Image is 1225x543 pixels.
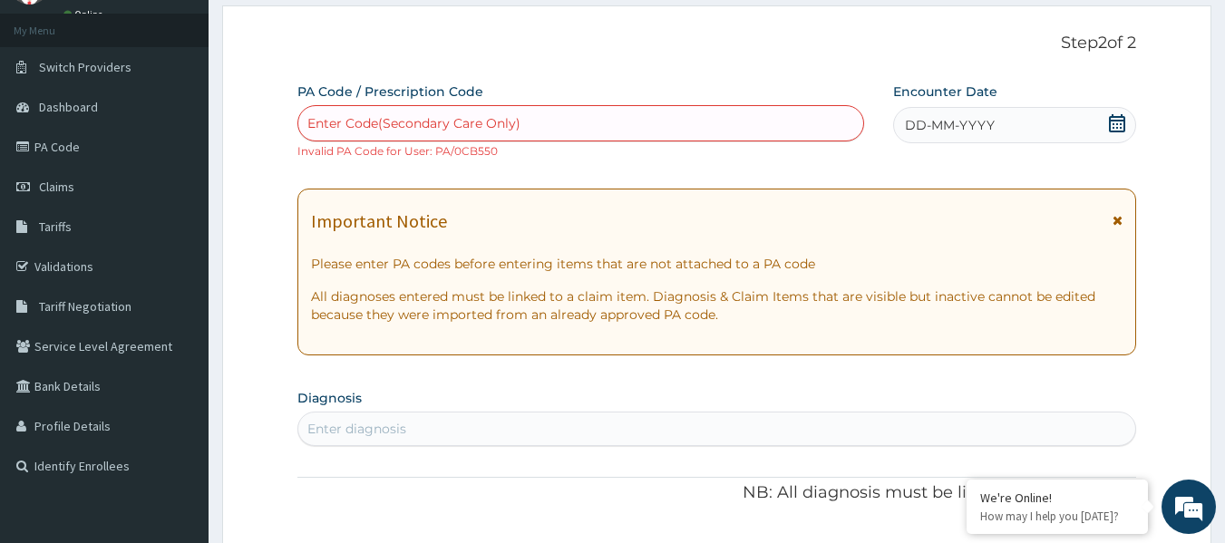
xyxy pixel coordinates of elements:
span: Dashboard [39,99,98,115]
p: How may I help you today? [980,509,1134,524]
span: DD-MM-YYYY [905,116,995,134]
p: Step 2 of 2 [297,34,1137,53]
a: Online [63,8,107,21]
p: All diagnoses entered must be linked to a claim item. Diagnosis & Claim Items that are visible bu... [311,287,1123,324]
div: Enter Code(Secondary Care Only) [307,114,520,132]
label: Encounter Date [893,82,997,101]
div: Chat with us now [94,102,305,125]
div: Minimize live chat window [297,9,341,53]
p: NB: All diagnosis must be linked to a claim item [297,481,1137,505]
span: Tariffs [39,218,72,235]
span: We're online! [105,159,250,342]
div: We're Online! [980,490,1134,506]
h1: Important Notice [311,211,447,231]
textarea: Type your message and hit 'Enter' [9,355,345,419]
span: Switch Providers [39,59,131,75]
div: Enter diagnosis [307,420,406,438]
label: Diagnosis [297,389,362,407]
small: Invalid PA Code for User: PA/0CB550 [297,144,498,158]
span: Tariff Negotiation [39,298,131,315]
label: PA Code / Prescription Code [297,82,483,101]
img: d_794563401_company_1708531726252_794563401 [34,91,73,136]
span: Claims [39,179,74,195]
p: Please enter PA codes before entering items that are not attached to a PA code [311,255,1123,273]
